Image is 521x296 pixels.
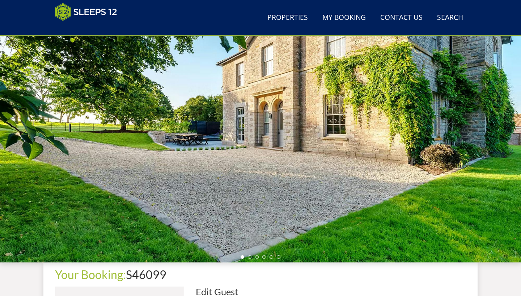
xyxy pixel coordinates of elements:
a: Search [434,10,466,26]
h1: S46099 [55,268,466,281]
a: Your Booking: [55,267,126,282]
a: My Booking [319,10,369,26]
iframe: Customer reviews powered by Trustpilot [51,25,127,31]
a: Properties [264,10,311,26]
img: Sleeps 12 [55,3,117,21]
a: Contact Us [377,10,425,26]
